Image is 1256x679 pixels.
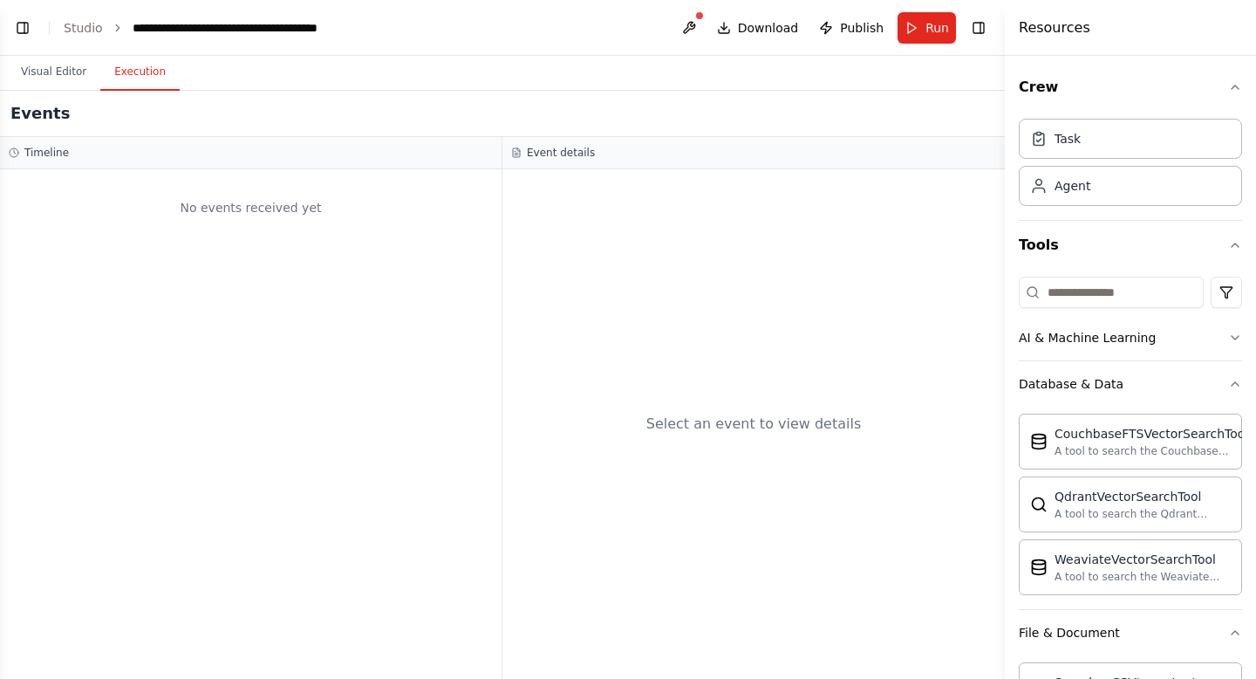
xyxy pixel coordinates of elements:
button: File & Document [1019,610,1242,655]
div: AI & Machine Learning [1019,329,1156,346]
div: Database & Data [1019,407,1242,609]
img: Qdrantvectorsearchtool [1030,496,1048,513]
button: Crew [1019,63,1242,112]
div: A tool to search the Weaviate database for relevant information on internal documents. [1055,570,1231,584]
div: Database & Data [1019,375,1123,393]
button: Database & Data [1019,361,1242,407]
div: QdrantVectorSearchTool [1055,488,1231,505]
div: A tool to search the Couchbase database for relevant information on internal documents. [1055,444,1248,458]
div: WeaviateVectorSearchTool [1055,551,1231,568]
button: Tools [1019,221,1242,270]
div: Task [1055,130,1081,147]
div: Agent [1055,177,1090,195]
img: Couchbaseftsvectorsearchtool [1030,433,1048,450]
div: Crew [1019,112,1242,220]
div: File & Document [1019,624,1120,641]
img: Weaviatevectorsearchtool [1030,559,1048,576]
h4: Resources [1019,17,1090,38]
button: Show left sidebar [10,16,35,40]
button: AI & Machine Learning [1019,315,1242,360]
div: CouchbaseFTSVectorSearchTool [1055,425,1248,442]
div: A tool to search the Qdrant database for relevant information on internal documents. [1055,507,1231,521]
